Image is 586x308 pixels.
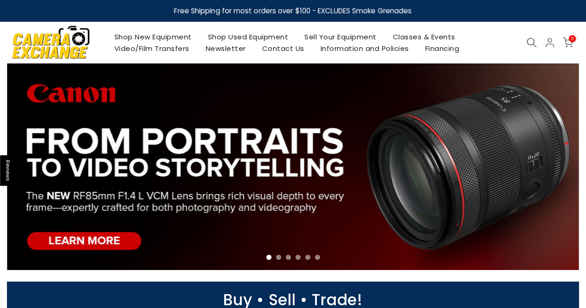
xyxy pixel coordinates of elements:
a: Information and Policies [312,43,417,54]
a: Shop New Equipment [106,31,200,43]
li: Page dot 6 [315,255,320,260]
a: Video/Film Transfers [106,43,197,54]
li: Page dot 2 [276,255,281,260]
a: 0 [563,38,573,48]
li: Page dot 3 [286,255,291,260]
p: Buy • Sell • Trade! [2,295,584,304]
a: Financing [417,43,467,54]
a: Contact Us [254,43,312,54]
a: Sell Your Equipment [296,31,385,43]
li: Page dot 4 [296,255,301,260]
span: 0 [569,35,576,42]
li: Page dot 5 [305,255,310,260]
strong: Free Shipping for most orders over $100 - EXCLUDES Smoke Grenades [174,6,412,16]
a: Newsletter [197,43,254,54]
a: Classes & Events [384,31,463,43]
li: Page dot 1 [266,255,271,260]
a: Shop Used Equipment [200,31,296,43]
